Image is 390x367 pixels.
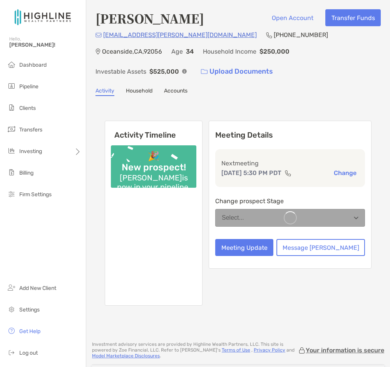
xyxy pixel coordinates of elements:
[95,88,114,96] a: Activity
[19,148,42,155] span: Investing
[19,62,47,68] span: Dashboard
[102,47,162,56] p: Oceanside , CA , 92056
[19,306,40,313] span: Settings
[215,130,365,140] p: Meeting Details
[95,9,204,27] h4: [PERSON_NAME]
[7,305,16,314] img: settings icon
[105,121,202,140] h6: Activity Timeline
[221,168,281,178] p: [DATE] 5:30 PM PDT
[95,33,102,37] img: Email Icon
[7,103,16,112] img: clients icon
[254,347,285,353] a: Privacy Policy
[325,9,381,26] button: Transfer Funds
[19,350,38,356] span: Log out
[221,158,359,168] p: Next meeting
[285,170,291,176] img: communication type
[7,189,16,199] img: firm-settings icon
[203,47,256,56] p: Household Income
[164,88,187,96] a: Accounts
[7,326,16,335] img: get-help icon
[7,125,16,134] img: transfers icon
[19,83,38,90] span: Pipeline
[266,32,272,38] img: Phone Icon
[171,47,183,56] p: Age
[19,126,42,133] span: Transfers
[266,9,319,26] button: Open Account
[7,81,16,91] img: pipeline icon
[145,151,162,162] div: 🎉
[9,42,81,48] span: [PERSON_NAME]!
[126,88,152,96] a: Household
[19,170,33,176] span: Billing
[92,342,298,359] p: Investment advisory services are provided by Highline Wealth Partners, LLC . This site is powered...
[186,47,194,56] p: 34
[103,30,257,40] p: [EMAIL_ADDRESS][PERSON_NAME][DOMAIN_NAME]
[201,69,208,74] img: button icon
[276,239,365,256] button: Message [PERSON_NAME]
[215,239,273,256] button: Meeting Update
[222,347,250,353] a: Terms of Use
[19,328,40,335] span: Get Help
[7,348,16,357] img: logout icon
[95,49,100,55] img: Location Icon
[274,30,328,40] p: [PHONE_NUMBER]
[7,146,16,155] img: investing icon
[7,168,16,177] img: billing icon
[331,169,359,177] button: Change
[215,196,365,206] p: Change prospect Stage
[182,69,187,74] img: Info Icon
[119,162,189,173] div: New prospect!
[7,283,16,292] img: add_new_client icon
[259,47,290,56] p: $250,000
[95,67,146,76] p: Investable Assets
[9,3,77,31] img: Zoe Logo
[149,67,179,76] p: $525,000
[7,60,16,69] img: dashboard icon
[306,347,384,354] p: Your information is secure
[196,63,278,80] a: Upload Documents
[19,285,56,291] span: Add New Client
[111,173,196,192] div: [PERSON_NAME] is now in your pipeline.
[19,105,36,111] span: Clients
[92,353,160,359] a: Model Marketplace Disclosures
[19,191,52,198] span: Firm Settings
